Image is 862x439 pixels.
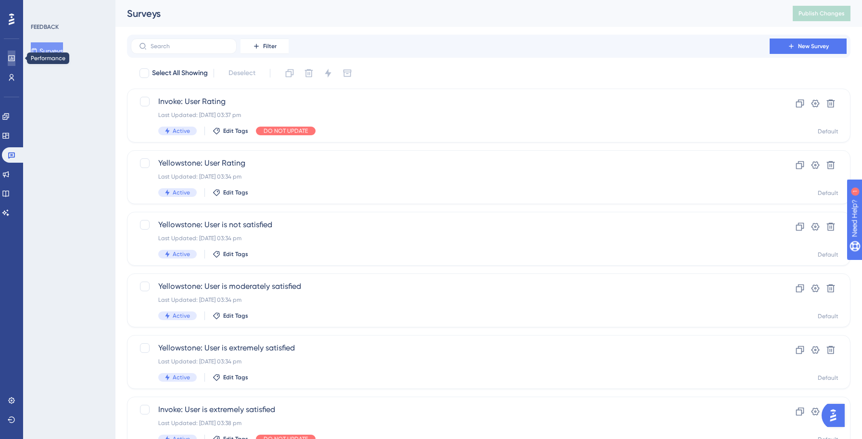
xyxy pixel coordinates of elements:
[158,173,742,181] div: Last Updated: [DATE] 03:34 pm
[818,128,838,135] div: Default
[173,250,190,258] span: Active
[818,251,838,258] div: Default
[158,219,742,231] span: Yellowstone: User is not satisfied
[213,189,248,196] button: Edit Tags
[822,401,850,430] iframe: UserGuiding AI Assistant Launcher
[158,296,742,304] div: Last Updated: [DATE] 03:34 pm
[31,23,59,31] div: FEEDBACK
[228,67,255,79] span: Deselect
[223,250,248,258] span: Edit Tags
[241,39,289,54] button: Filter
[818,312,838,320] div: Default
[158,281,742,292] span: Yellowstone: User is moderately satisfied
[213,127,248,135] button: Edit Tags
[213,374,248,381] button: Edit Tags
[158,234,742,242] div: Last Updated: [DATE] 03:34 pm
[127,7,769,20] div: Surveys
[173,189,190,196] span: Active
[173,312,190,320] span: Active
[23,2,60,14] span: Need Help?
[213,250,248,258] button: Edit Tags
[818,374,838,382] div: Default
[799,10,845,17] span: Publish Changes
[173,127,190,135] span: Active
[158,358,742,365] div: Last Updated: [DATE] 03:34 pm
[818,189,838,197] div: Default
[158,157,742,169] span: Yellowstone: User Rating
[223,374,248,381] span: Edit Tags
[151,43,228,50] input: Search
[158,404,742,415] span: Invoke: User is extremely satisfied
[152,67,208,79] span: Select All Showing
[31,42,63,60] button: Surveys
[223,189,248,196] span: Edit Tags
[173,374,190,381] span: Active
[770,39,847,54] button: New Survey
[264,127,308,135] span: DO NOT UPDATE
[223,127,248,135] span: Edit Tags
[223,312,248,320] span: Edit Tags
[263,42,277,50] span: Filter
[158,111,742,119] div: Last Updated: [DATE] 03:37 pm
[793,6,850,21] button: Publish Changes
[67,5,70,13] div: 1
[158,342,742,354] span: Yellowstone: User is extremely satisfied
[158,419,742,427] div: Last Updated: [DATE] 03:38 pm
[220,65,264,82] button: Deselect
[213,312,248,320] button: Edit Tags
[158,96,742,107] span: Invoke: User Rating
[798,42,829,50] span: New Survey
